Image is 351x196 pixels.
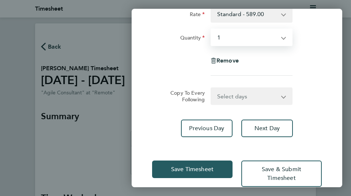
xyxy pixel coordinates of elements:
[254,125,280,132] span: Next Day
[152,161,233,178] button: Save Timesheet
[262,166,301,182] span: Save & Submit Timesheet
[189,125,224,132] span: Previous Day
[180,34,205,43] label: Quantity
[211,58,239,64] button: Remove
[190,11,205,20] label: Rate
[241,161,322,187] button: Save & Submit Timesheet
[171,166,214,173] span: Save Timesheet
[181,120,233,137] button: Previous Day
[167,90,205,103] label: Copy To Every Following
[241,120,293,137] button: Next Day
[216,57,239,64] span: Remove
